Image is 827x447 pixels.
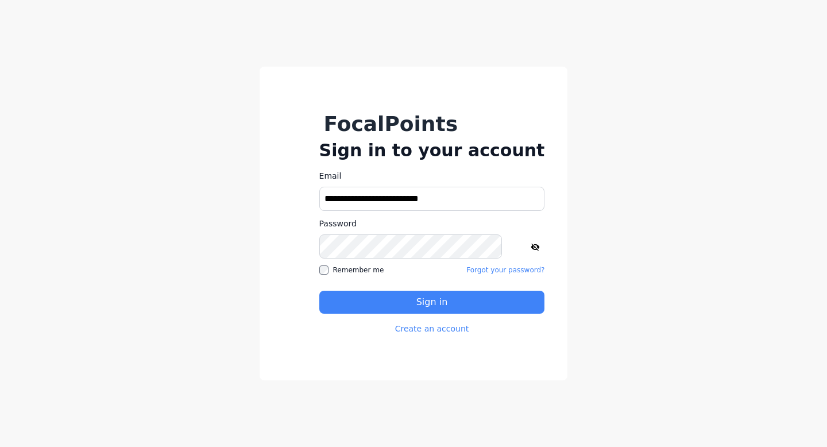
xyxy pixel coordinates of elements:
label: Email [319,170,545,182]
label: Remember me [319,265,384,275]
button: Sign in [319,291,545,314]
h1: FocalPoints [324,113,458,136]
input: Remember me [319,265,329,275]
h2: Sign in to your account [319,140,545,161]
a: Create an account [395,323,469,334]
label: Password [319,218,545,230]
a: Forgot your password? [466,265,544,275]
